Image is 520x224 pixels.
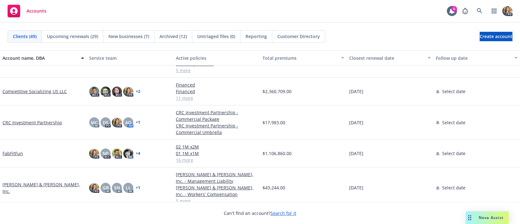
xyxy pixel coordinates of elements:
[349,88,363,95] span: [DATE]
[502,6,512,16] img: photo
[123,87,133,97] img: photo
[3,119,62,126] a: CRC Investment Partnership
[5,2,49,20] a: Accounts
[480,31,512,42] span: Create account
[176,95,257,101] a: 11 more
[263,55,337,61] div: Total premiums
[136,90,140,93] a: + 2
[176,150,257,157] a: 01 1M x1M
[263,184,285,191] span: $43,244.00
[87,50,173,65] button: Service team
[103,119,108,126] span: DS
[112,87,122,97] img: photo
[176,109,257,122] a: CRC Investment Partnership - Commercial Package
[451,6,457,12] div: 6
[263,88,292,95] span: $2,360,709.00
[26,8,46,14] span: Accounts
[442,88,465,95] span: Select date
[349,184,363,191] span: [DATE]
[47,33,98,40] span: Upcoming renewals (29)
[442,150,465,157] span: Select date
[136,120,140,124] a: + 1
[89,87,99,97] img: photo
[123,148,133,159] img: photo
[173,50,260,65] button: Active policies
[159,33,187,40] span: Archived (12)
[114,184,120,191] span: SN
[89,55,171,61] div: Service team
[176,55,257,61] div: Active policies
[433,50,520,65] button: Follow up date
[270,210,296,216] a: Search for it
[125,119,131,126] span: AO
[473,5,486,17] a: Search
[3,55,77,61] div: Account name, DBA
[349,150,363,157] span: [DATE]
[91,119,98,126] span: MC
[224,210,296,216] span: Can't find an account?
[176,171,257,184] a: [PERSON_NAME] & [PERSON_NAME], Inc. - Management Liability
[197,33,235,40] span: Untriaged files (0)
[136,186,140,190] a: + 1
[263,119,285,126] span: $17,983.00
[176,157,257,163] a: 16 more
[112,148,122,159] img: photo
[347,50,433,65] button: Closest renewal date
[13,33,37,40] span: Clients (49)
[246,33,267,40] span: Reporting
[108,33,149,40] span: New businesses (7)
[126,184,131,191] span: LL
[176,198,257,204] a: 5 more
[479,215,504,220] span: Nova Assist
[176,184,257,198] a: [PERSON_NAME] & [PERSON_NAME], Inc. - Workers' Compensation
[89,148,99,159] img: photo
[176,122,257,136] a: CRC Investment Partnership - Commercial Umbrella
[101,87,111,97] img: photo
[466,211,474,224] div: Drag to move
[442,184,465,191] span: Select date
[466,211,509,224] button: Nova Assist
[89,183,99,193] img: photo
[349,119,363,126] span: [DATE]
[176,67,257,74] a: 5 more
[480,32,512,41] a: Create account
[102,150,109,157] span: NP
[3,150,23,157] a: FabFitFun
[436,55,511,61] div: Follow up date
[3,181,84,194] a: [PERSON_NAME] & [PERSON_NAME], Inc.
[488,5,500,17] a: Switch app
[442,119,465,126] span: Select date
[3,88,67,95] a: Competitive Socializing US LLC
[349,55,424,61] div: Closest renewal date
[112,117,122,127] img: photo
[176,143,257,150] a: 02 1M x2M
[176,81,257,88] a: Financed
[260,50,347,65] button: Total premiums
[103,184,109,191] span: GB
[277,33,320,40] span: Customer Directory
[263,150,292,157] span: $1,106,860.00
[136,152,140,155] a: + 4
[459,5,471,17] a: Report a Bug
[176,88,257,95] a: Financed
